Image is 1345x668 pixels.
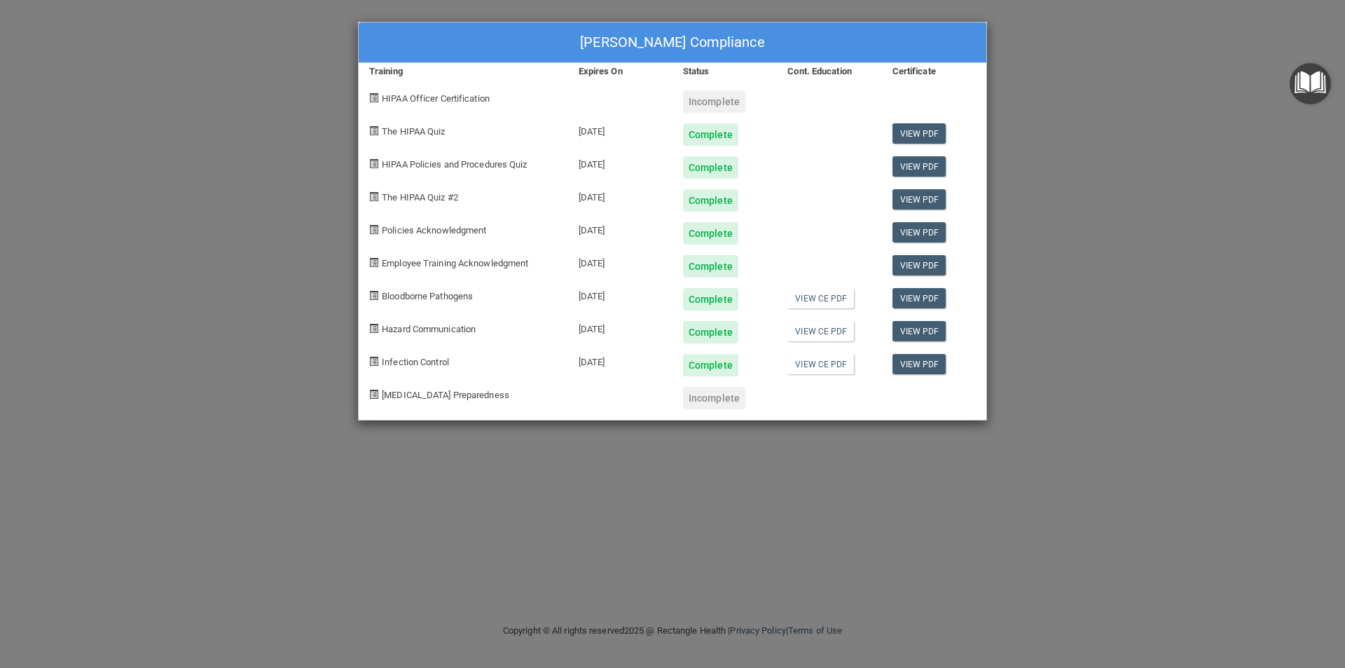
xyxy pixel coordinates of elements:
[382,324,476,334] span: Hazard Communication
[683,255,738,278] div: Complete
[683,90,745,113] div: Incomplete
[892,123,946,144] a: View PDF
[882,63,986,80] div: Certificate
[787,354,854,374] a: View CE PDF
[382,258,528,268] span: Employee Training Acknowledgment
[683,288,738,311] div: Complete
[382,225,486,236] span: Policies Acknowledgment
[683,321,738,343] div: Complete
[892,156,946,177] a: View PDF
[787,288,854,308] a: View CE PDF
[892,255,946,275] a: View PDF
[382,291,473,301] span: Bloodborne Pathogens
[568,179,672,212] div: [DATE]
[892,288,946,308] a: View PDF
[892,189,946,210] a: View PDF
[382,159,527,170] span: HIPAA Policies and Procedures Quiz
[568,245,672,278] div: [DATE]
[382,390,509,400] span: [MEDICAL_DATA] Preparedness
[892,222,946,243] a: View PDF
[382,192,458,203] span: The HIPAA Quiz #2
[359,63,568,80] div: Training
[568,343,672,376] div: [DATE]
[683,189,738,212] div: Complete
[777,63,881,80] div: Cont. Education
[568,278,672,311] div: [DATE]
[1103,568,1328,625] iframe: Drift Widget Chat Controller
[683,387,745,409] div: Incomplete
[382,126,445,137] span: The HIPAA Quiz
[892,354,946,374] a: View PDF
[382,357,449,367] span: Infection Control
[568,63,672,80] div: Expires On
[672,63,777,80] div: Status
[568,113,672,146] div: [DATE]
[892,321,946,341] a: View PDF
[1290,63,1331,104] button: Open Resource Center
[683,156,738,179] div: Complete
[683,123,738,146] div: Complete
[568,212,672,245] div: [DATE]
[359,22,986,63] div: [PERSON_NAME] Compliance
[382,93,490,104] span: HIPAA Officer Certification
[568,146,672,179] div: [DATE]
[683,222,738,245] div: Complete
[683,354,738,376] div: Complete
[787,321,854,341] a: View CE PDF
[568,311,672,343] div: [DATE]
